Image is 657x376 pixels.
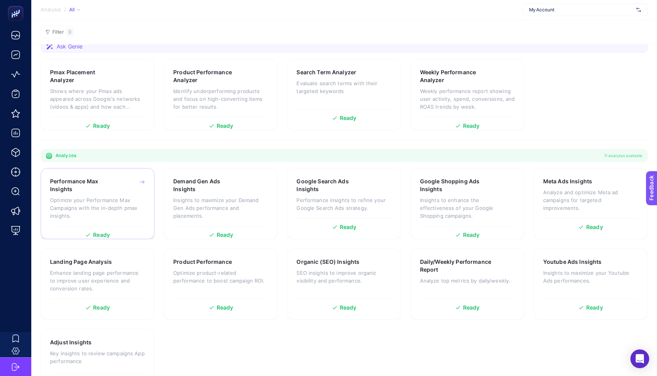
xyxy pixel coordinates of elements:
[420,196,515,220] p: Insights to enhance the effectiveness of your Google Shopping campaigns.
[50,349,145,365] p: Key insights to review campaigns App performance
[41,168,154,239] a: Performance Max InsightsOptimize your Performance Max Campaigns with the in-depth pmax insights.R...
[340,224,357,230] span: Ready
[420,277,515,285] p: Analyze top metrics by daily/weekly.
[173,87,268,111] p: Identify underperforming products and focus on high-converting items for better results.
[420,87,515,111] p: Weekly performance report showing user activity, spend, conversions, and ROAS trends by week.
[69,7,80,13] div: All
[41,249,154,320] a: Landing Page AnalysisEnhance landing page performance to improve user experience and conversion r...
[296,79,391,95] p: Evaluate search terms with their targeted keywords
[463,232,480,238] span: Ready
[287,59,401,130] a: Search Term AnalyzerEvaluate search terms with their targeted keywordsReady
[296,68,356,76] h3: Search Term Analyzer
[93,305,110,310] span: Ready
[164,59,278,130] a: Product Performance AnalyzerIdentify underperforming products and focus on high-converting items ...
[411,168,524,239] a: Google Shopping Ads InsightsInsights to enhance the effectiveness of your Google Shopping campaig...
[57,43,83,50] span: Ask Genie
[586,224,603,230] span: Ready
[543,258,602,266] h3: Youtube Ads Insights
[217,123,233,129] span: Ready
[636,6,641,14] img: svg%3e
[296,196,391,212] p: Performance insights to refine your Google Search Ads strategy.
[164,249,278,320] a: Product PerformanceOptimize product-related performance to boost campaign ROI.Ready
[50,196,145,220] p: Optimize your Performance Max Campaigns with the in-depth pmax insights.
[463,123,480,129] span: Ready
[340,305,357,310] span: Ready
[630,349,649,368] div: Open Intercom Messenger
[604,152,643,159] span: 11 analyzes available
[56,152,76,159] span: Analyzes
[543,177,592,185] h3: Meta Ads Insights
[534,168,648,239] a: Meta Ads InsightsAnalyze and optimize Meta ad campaigns for targeted improvements.Ready
[50,177,120,193] h3: Performance Max Insights
[411,249,524,320] a: Daily/Weekly Performance ReportAnalyze top metrics by daily/weekly.Ready
[41,26,76,38] button: Filter0
[50,258,112,266] h3: Landing Page Analysis
[41,7,61,13] span: Analysis
[287,249,401,320] a: Organic (SEO) InsightsSEO insights to improve organic visibility and performance.Ready
[41,59,154,130] a: Pmax Placement AnalyzerShows where your Pmax ads appeared across Google's networks (videos & apps...
[287,168,401,239] a: Google Search Ads InsightsPerformance insights to refine your Google Search Ads strategy.Ready
[296,177,367,193] h3: Google Search Ads Insights
[173,177,243,193] h3: Demand Gen Ads Insights
[93,123,110,129] span: Ready
[50,68,120,84] h3: Pmax Placement Analyzer
[173,196,268,220] p: Insights to maximize your Demand Gen Ads performance and placements.
[50,338,92,346] h3: Adjust Insights
[50,87,145,111] p: Shows where your Pmax ads appeared across Google's networks (videos & apps) and how each placemen...
[411,59,524,130] a: Weekly Performance AnalyzerWeekly performance report showing user activity, spend, conversions, a...
[543,188,638,212] p: Analyze and optimize Meta ad campaigns for targeted improvements.
[420,177,491,193] h3: Google Shopping Ads Insights
[217,232,233,238] span: Ready
[164,168,278,239] a: Demand Gen Ads InsightsInsights to maximize your Demand Gen Ads performance and placements.Ready
[534,249,648,320] a: Youtube Ads InsightsInsights to maximize your Youtube Ads performances.Ready
[340,115,357,121] span: Ready
[64,6,66,13] span: /
[173,258,232,266] h3: Product Performance
[296,258,359,266] h3: Organic (SEO) Insights
[296,269,391,285] p: SEO insights to improve organic visibility and performance.
[173,269,268,285] p: Optimize product-related performance to boost campaign ROI.
[463,305,480,310] span: Ready
[68,29,72,35] span: 0
[420,68,491,84] h3: Weekly Performance Analyzer
[529,7,633,13] span: My Account
[586,305,603,310] span: Ready
[173,68,244,84] h3: Product Performance Analyzer
[93,232,110,238] span: Ready
[217,305,233,310] span: Ready
[543,269,638,285] p: Insights to maximize your Youtube Ads performances.
[50,269,145,292] p: Enhance landing page performance to improve user experience and conversion rates.
[5,2,30,9] span: Feedback
[52,29,64,35] span: Filter
[420,258,492,274] h3: Daily/Weekly Performance Report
